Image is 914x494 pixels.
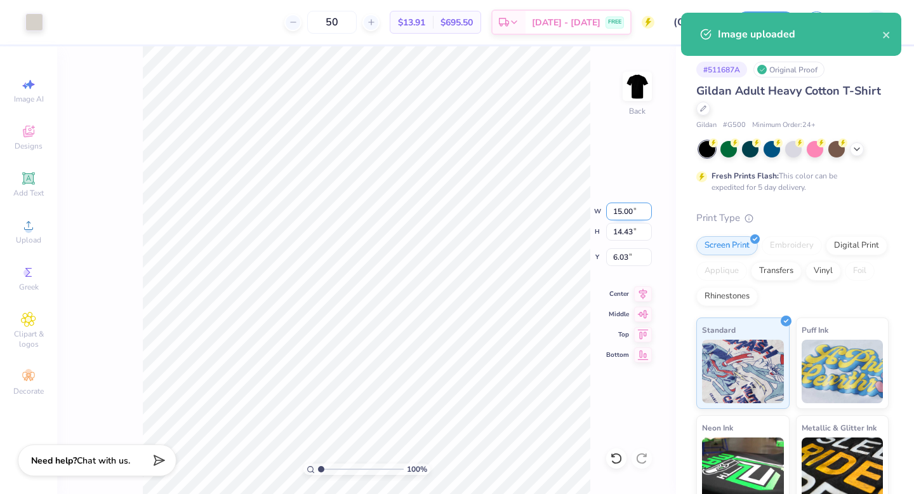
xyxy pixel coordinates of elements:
[696,83,881,98] span: Gildan Adult Heavy Cotton T-Shirt
[696,287,758,306] div: Rhinestones
[712,171,779,181] strong: Fresh Prints Flash:
[440,16,473,29] span: $695.50
[882,27,891,42] button: close
[13,188,44,198] span: Add Text
[712,170,868,193] div: This color can be expedited for 5 day delivery.
[802,421,877,434] span: Metallic & Glitter Ink
[77,455,130,467] span: Chat with us.
[696,211,889,225] div: Print Type
[718,27,882,42] div: Image uploaded
[606,290,629,298] span: Center
[802,323,828,337] span: Puff Ink
[702,340,784,403] img: Standard
[606,310,629,319] span: Middle
[752,120,816,131] span: Minimum Order: 24 +
[702,421,733,434] span: Neon Ink
[608,18,621,27] span: FREE
[606,350,629,359] span: Bottom
[19,282,39,292] span: Greek
[802,340,884,403] img: Puff Ink
[751,262,802,281] div: Transfers
[696,62,747,77] div: # 511687A
[805,262,841,281] div: Vinyl
[753,62,825,77] div: Original Proof
[6,329,51,349] span: Clipart & logos
[723,120,746,131] span: # G500
[664,10,726,35] input: Untitled Design
[696,120,717,131] span: Gildan
[13,386,44,396] span: Decorate
[14,94,44,104] span: Image AI
[16,235,41,245] span: Upload
[532,16,600,29] span: [DATE] - [DATE]
[307,11,357,34] input: – –
[629,105,646,117] div: Back
[826,236,887,255] div: Digital Print
[702,323,736,337] span: Standard
[398,16,425,29] span: $13.91
[696,262,747,281] div: Applique
[407,464,427,475] span: 100 %
[845,262,875,281] div: Foil
[15,141,43,151] span: Designs
[625,74,650,99] img: Back
[31,455,77,467] strong: Need help?
[696,236,758,255] div: Screen Print
[762,236,822,255] div: Embroidery
[606,330,629,339] span: Top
